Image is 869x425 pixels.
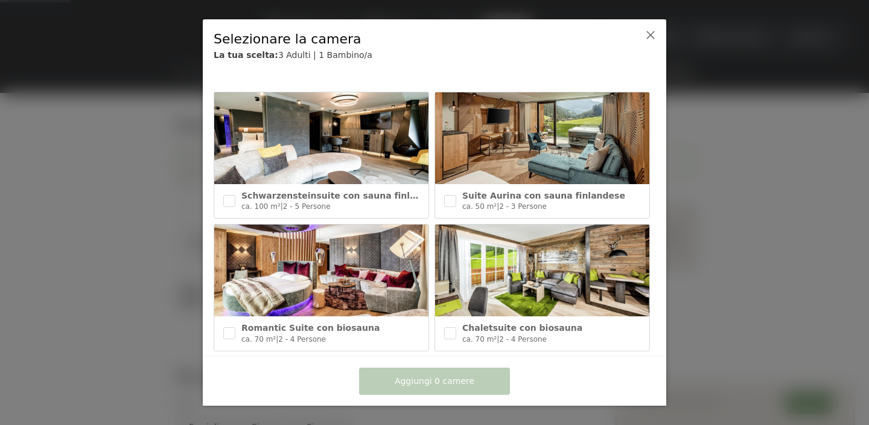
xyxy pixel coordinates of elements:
span: 2 - 4 Persone [499,335,547,344]
div: Selezionare la camera [214,30,618,49]
span: 3 Adulti | 1 Bambino/a [278,50,372,60]
img: Schwarzensteinsuite con sauna finlandese [214,92,428,184]
span: ca. 70 m² [241,335,276,344]
span: | [281,202,283,211]
img: Suite Aurina con sauna finlandese [435,92,649,184]
span: ca. 50 m² [462,202,497,211]
b: La tua scelta: [214,50,278,60]
span: | [497,335,499,344]
span: Suite Aurina con sauna finlandese [462,191,625,200]
span: | [497,202,499,211]
span: Romantic Suite con biosauna [241,323,380,333]
img: Romantic Suite con biosauna [214,225,428,316]
span: 2 - 3 Persone [499,202,547,211]
span: | [276,335,278,344]
img: Chaletsuite con biosauna [435,225,649,316]
span: 2 - 4 Persone [278,335,326,344]
span: Chaletsuite con biosauna [462,323,582,333]
span: ca. 70 m² [462,335,497,344]
span: ca. 100 m² [241,202,281,211]
span: Schwarzensteinsuite con sauna finlandese [241,191,444,200]
span: 2 - 5 Persone [283,202,331,211]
